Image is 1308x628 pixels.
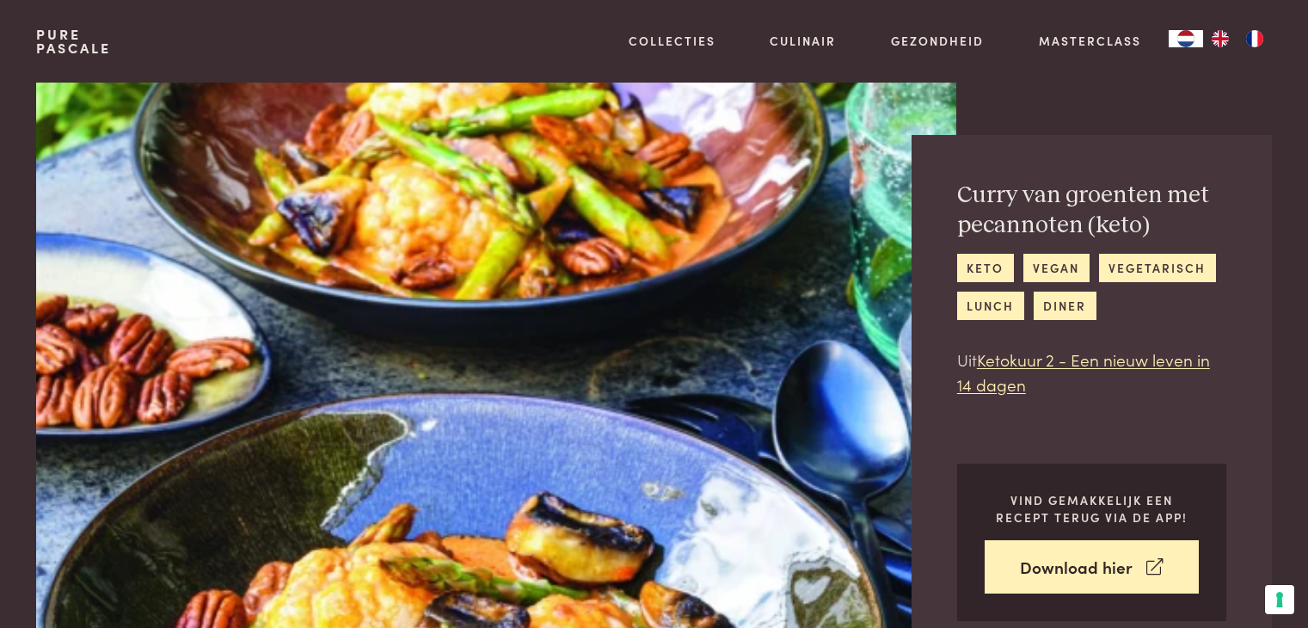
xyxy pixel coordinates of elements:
a: vegetarisch [1099,254,1216,282]
a: PurePascale [36,28,111,55]
a: Collecties [629,32,715,50]
div: Language [1169,30,1203,47]
button: Uw voorkeuren voor toestemming voor trackingtechnologieën [1265,585,1294,614]
a: Ketokuur 2 - Een nieuw leven in 14 dagen [957,348,1210,396]
a: Masterclass [1039,32,1141,50]
a: vegan [1023,254,1090,282]
a: Download hier [985,540,1199,594]
a: FR [1237,30,1272,47]
a: EN [1203,30,1237,47]
a: lunch [957,292,1024,320]
p: Vind gemakkelijk een recept terug via de app! [985,491,1199,526]
h2: Curry van groenten met pecannoten (keto) [957,181,1226,240]
p: Uit [957,348,1226,397]
a: Gezondheid [891,32,984,50]
a: keto [957,254,1014,282]
ul: Language list [1203,30,1272,47]
a: Culinair [770,32,836,50]
a: NL [1169,30,1203,47]
aside: Language selected: Nederlands [1169,30,1272,47]
a: diner [1034,292,1096,320]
